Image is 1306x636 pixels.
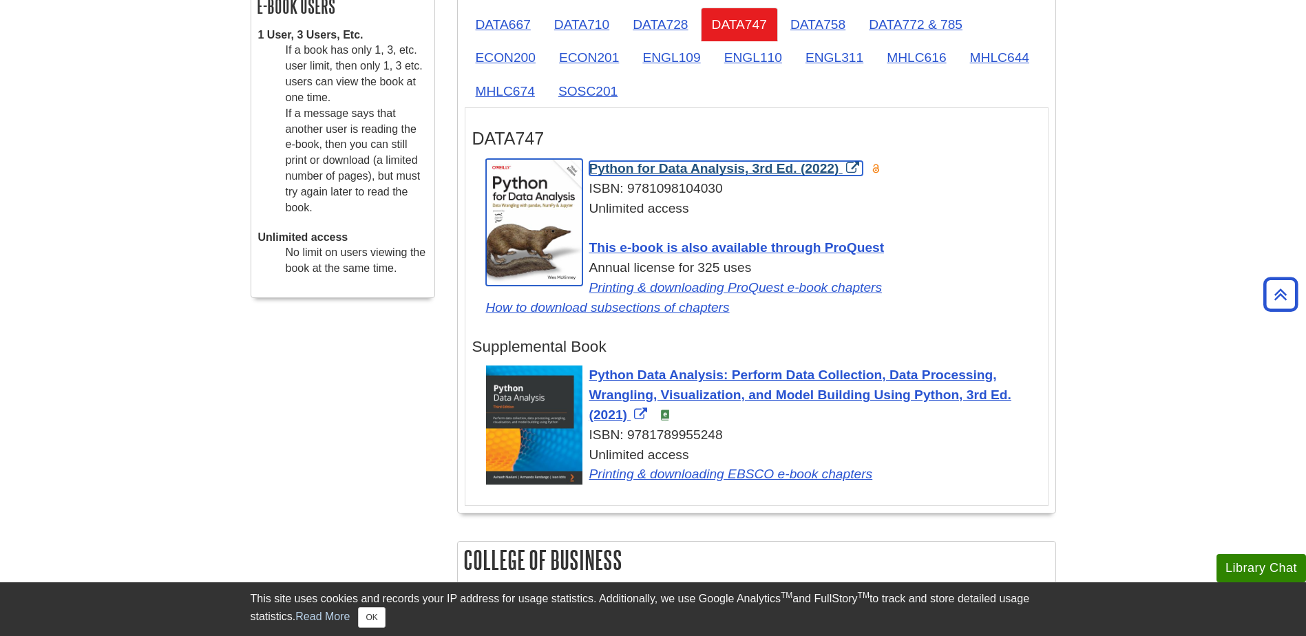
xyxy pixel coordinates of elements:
[286,43,428,215] dd: If a book has only 1, 3, etc. user limit, then only 1, 3 etc. users can view the book at one time...
[465,74,546,108] a: MHLC674
[486,300,730,315] a: Link opens in new window
[589,161,839,176] span: Python for Data Analysis, 3rd Ed. (2022)
[589,368,1011,422] span: Python Data Analysis: Perform Data Collection, Data Processing, Wrangling, Visualization, and Mod...
[781,591,792,600] sup: TM
[660,410,671,421] img: e-Book
[486,445,1041,485] div: Unlimited access
[858,8,973,41] a: DATA772 & 785
[358,607,385,628] button: Close
[486,159,582,286] img: Cover Art
[486,179,1041,199] div: ISBN: 9781098104030
[251,591,1056,628] div: This site uses cookies and records your IP address for usage statistics. Additionally, we use Goo...
[701,8,778,41] a: DATA747
[858,591,870,600] sup: TM
[547,74,629,108] a: SOSC201
[589,161,863,176] a: Link opens in new window
[876,41,957,74] a: MHLC616
[1258,285,1303,304] a: Back to Top
[458,542,1055,578] h2: College of Business
[589,280,883,295] a: Link opens in new window
[486,365,582,485] img: Cover Art
[1217,554,1306,582] button: Library Chat
[622,8,699,41] a: DATA728
[543,8,620,41] a: DATA710
[713,41,793,74] a: ENGL110
[295,611,350,622] a: Read More
[589,368,1011,422] a: Link opens in new window
[486,199,1041,318] div: Unlimited access Annual license for 325 uses
[472,339,1041,356] h4: Supplemental Book
[465,41,547,74] a: ECON200
[548,41,630,74] a: ECON201
[589,467,873,481] a: Link opens in new window
[794,41,874,74] a: ENGL311
[871,163,881,174] img: Open Access
[589,240,885,255] a: This e-book is also available through ProQuest
[779,8,856,41] a: DATA758
[258,230,428,246] dt: Unlimited access
[631,41,711,74] a: ENGL109
[486,425,1041,445] div: ISBN: 9781789955248
[959,41,1040,74] a: MHLC644
[286,245,428,277] dd: No limit on users viewing the book at the same time.
[258,28,428,43] dt: 1 User, 3 Users, Etc.
[465,8,542,41] a: DATA667
[472,129,1041,149] h3: DATA747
